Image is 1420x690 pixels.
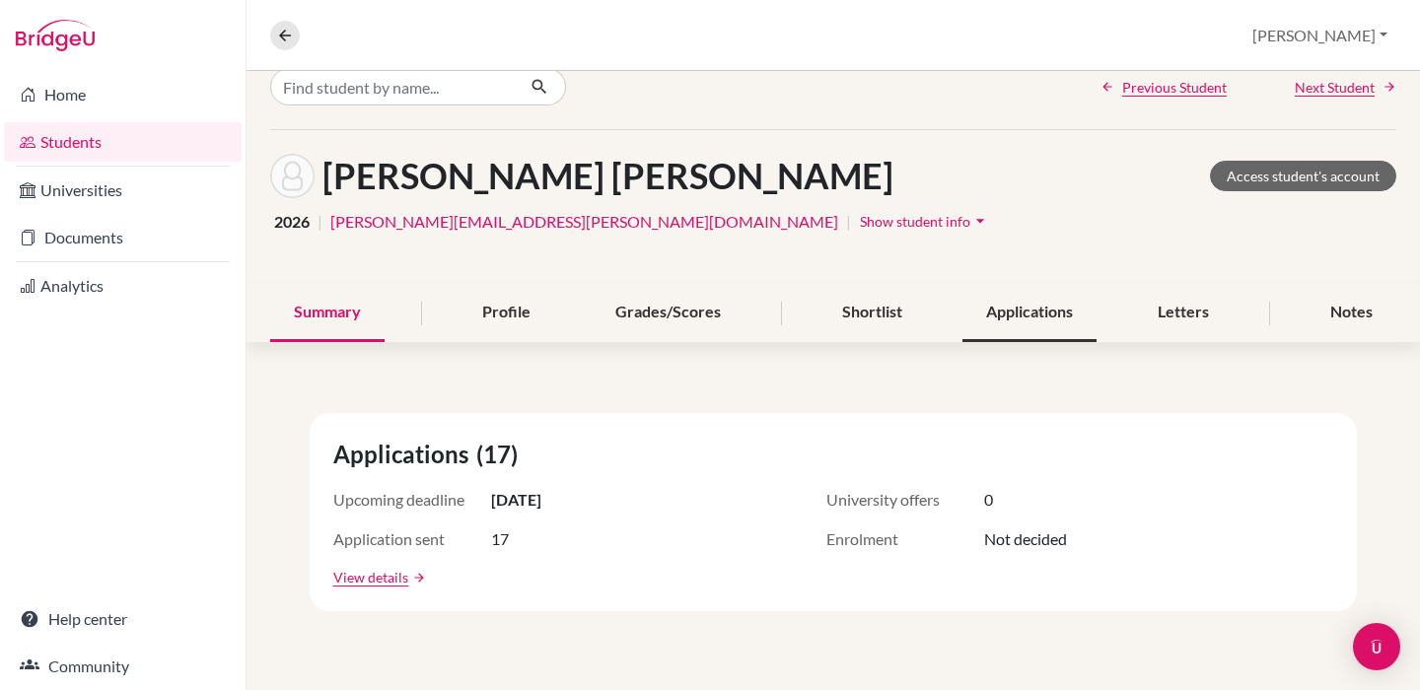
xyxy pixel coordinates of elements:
[1243,17,1396,54] button: [PERSON_NAME]
[491,527,509,551] span: 17
[846,210,851,234] span: |
[1295,77,1396,98] a: Next Student
[4,647,242,686] a: Community
[1210,161,1396,191] a: Access student's account
[984,488,993,512] span: 0
[333,488,491,512] span: Upcoming deadline
[962,284,1097,342] div: Applications
[4,75,242,114] a: Home
[4,266,242,306] a: Analytics
[1295,77,1375,98] span: Next Student
[270,68,515,105] input: Find student by name...
[408,571,426,585] a: arrow_forward
[860,213,970,230] span: Show student info
[491,488,541,512] span: [DATE]
[476,437,526,472] span: (17)
[333,437,476,472] span: Applications
[270,154,315,198] img: Elena Méndez Rubio's avatar
[1100,77,1227,98] a: Previous Student
[459,284,554,342] div: Profile
[984,527,1067,551] span: Not decided
[330,210,838,234] a: [PERSON_NAME][EMAIL_ADDRESS][PERSON_NAME][DOMAIN_NAME]
[4,218,242,257] a: Documents
[826,527,984,551] span: Enrolment
[818,284,926,342] div: Shortlist
[592,284,745,342] div: Grades/Scores
[16,20,95,51] img: Bridge-U
[4,171,242,210] a: Universities
[333,527,491,551] span: Application sent
[270,284,385,342] div: Summary
[1122,77,1227,98] span: Previous Student
[318,210,322,234] span: |
[274,210,310,234] span: 2026
[4,599,242,639] a: Help center
[826,488,984,512] span: University offers
[333,567,408,587] a: View details
[1134,284,1233,342] div: Letters
[1307,284,1396,342] div: Notes
[859,206,991,237] button: Show student infoarrow_drop_down
[970,211,990,231] i: arrow_drop_down
[322,155,893,197] h1: [PERSON_NAME] [PERSON_NAME]
[4,122,242,162] a: Students
[1353,623,1400,670] div: Open Intercom Messenger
